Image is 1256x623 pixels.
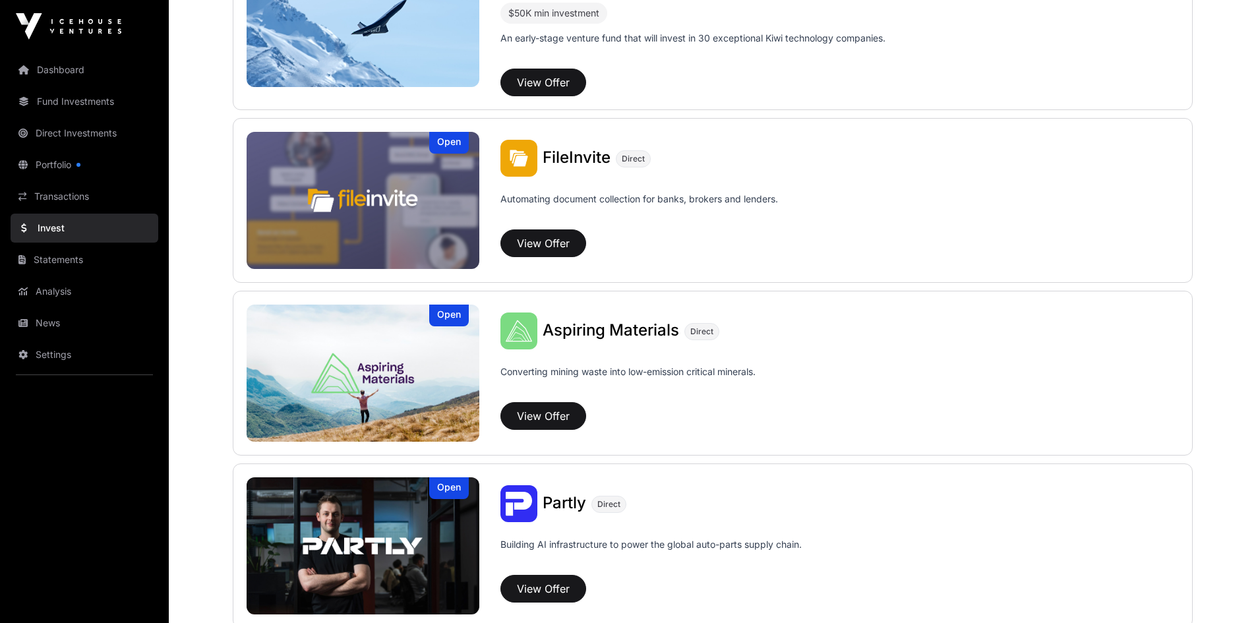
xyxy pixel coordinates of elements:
[429,477,469,499] div: Open
[247,132,480,269] a: FileInviteOpen
[597,499,620,510] span: Direct
[500,365,756,397] p: Converting mining waste into low-emission critical minerals.
[11,119,158,148] a: Direct Investments
[247,305,480,442] a: Aspiring MaterialsOpen
[543,493,586,512] span: Partly
[500,229,586,257] button: View Offer
[543,322,679,340] a: Aspiring Materials
[11,55,158,84] a: Dashboard
[11,214,158,243] a: Invest
[11,340,158,369] a: Settings
[500,485,537,522] img: Partly
[247,305,480,442] img: Aspiring Materials
[11,277,158,306] a: Analysis
[11,245,158,274] a: Statements
[500,140,537,177] img: FileInvite
[247,477,480,614] img: Partly
[500,538,802,570] p: Building AI infrastructure to power the global auto-parts supply chain.
[543,320,679,340] span: Aspiring Materials
[500,193,778,224] p: Automating document collection for banks, brokers and lenders.
[11,87,158,116] a: Fund Investments
[500,402,586,430] button: View Offer
[690,326,713,337] span: Direct
[500,3,607,24] div: $50K min investment
[247,477,480,614] a: PartlyOpen
[500,575,586,603] button: View Offer
[543,150,611,167] a: FileInvite
[429,132,469,154] div: Open
[11,150,158,179] a: Portfolio
[500,312,537,349] img: Aspiring Materials
[500,32,885,45] p: An early-stage venture fund that will invest in 30 exceptional Kiwi technology companies.
[1190,560,1256,623] iframe: Chat Widget
[500,69,586,96] button: View Offer
[543,495,586,512] a: Partly
[16,13,121,40] img: Icehouse Ventures Logo
[247,132,480,269] img: FileInvite
[508,5,599,21] div: $50K min investment
[622,154,645,164] span: Direct
[11,309,158,338] a: News
[11,182,158,211] a: Transactions
[429,305,469,326] div: Open
[543,148,611,167] span: FileInvite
